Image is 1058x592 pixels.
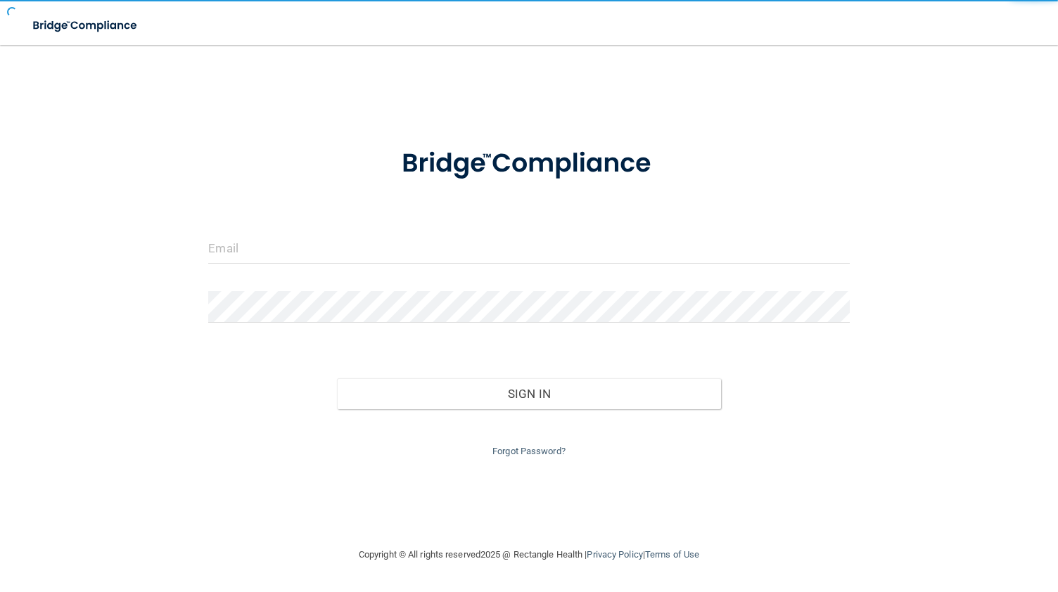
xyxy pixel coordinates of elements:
[492,446,566,456] a: Forgot Password?
[587,549,642,560] a: Privacy Policy
[208,232,849,264] input: Email
[272,532,786,577] div: Copyright © All rights reserved 2025 @ Rectangle Health | |
[374,129,684,198] img: bridge_compliance_login_screen.278c3ca4.svg
[337,378,722,409] button: Sign In
[21,11,151,40] img: bridge_compliance_login_screen.278c3ca4.svg
[645,549,699,560] a: Terms of Use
